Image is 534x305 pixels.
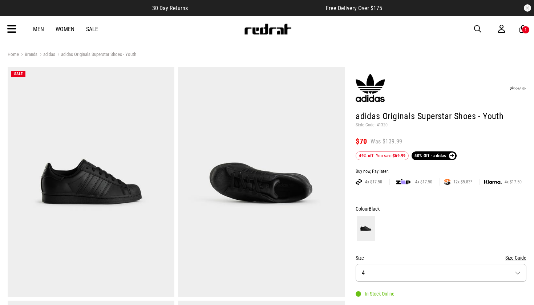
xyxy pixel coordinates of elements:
[362,269,365,276] span: 4
[412,151,457,160] a: 50% Off - adidas
[202,4,311,12] iframe: Customer reviews powered by Trustpilot
[359,153,373,158] b: 49% off
[444,179,450,185] img: SPLITPAY
[356,137,367,146] span: $70
[369,206,380,212] span: Black
[55,52,136,58] a: adidas Originals Superstar Shoes - Youth
[356,264,526,282] button: 4
[356,111,526,122] h1: adidas Originals Superstar Shoes - Youth
[502,179,525,185] span: 4x $17.50
[356,204,526,213] div: Colour
[450,179,475,185] span: 12x $5.83*
[356,73,385,102] img: adidas
[519,25,526,33] a: 1
[33,26,44,33] a: Men
[412,179,435,185] span: 4x $17.50
[356,291,395,297] div: In Stock Online
[356,151,409,160] div: - You save
[393,153,405,158] b: $69.99
[396,178,410,186] img: zip
[356,179,362,185] img: AFTERPAY
[8,67,174,297] img: Adidas Originals Superstar Shoes - Youth in Black
[510,86,526,91] a: SHARE
[244,24,292,34] img: Redrat logo
[19,52,37,58] a: Brands
[356,253,526,262] div: Size
[356,122,526,128] p: Style Code: 41320
[178,67,345,297] img: Adidas Originals Superstar Shoes - Youth in Black
[356,169,526,175] div: Buy now, Pay later.
[8,52,19,57] a: Home
[484,180,502,184] img: KLARNA
[505,253,526,262] button: Size Guide
[357,216,375,241] img: Black
[371,138,402,146] span: Was $139.99
[362,179,385,185] span: 4x $17.50
[525,27,527,32] div: 1
[326,5,382,12] span: Free Delivery Over $175
[152,5,188,12] span: 30 Day Returns
[37,52,55,58] a: adidas
[56,26,74,33] a: Women
[14,72,23,76] span: SALE
[86,26,98,33] a: Sale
